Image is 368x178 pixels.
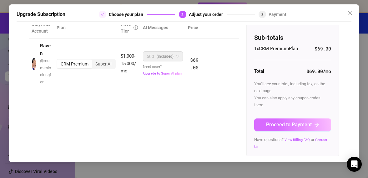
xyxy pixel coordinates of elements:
[254,68,264,74] strong: Total
[269,11,286,18] div: Payment
[143,71,182,76] span: Upgrade to Super AI plan
[109,11,147,18] div: Choose your plan
[254,33,331,42] h4: Sub-totals
[254,137,327,149] span: Have questions? or
[345,8,355,18] button: Close
[147,52,154,61] span: 500
[315,45,331,53] span: $69.00
[345,11,355,16] span: Close
[32,58,36,70] img: avatar.jpg
[306,68,331,74] strong: $69.00 /mo
[254,45,298,53] span: 1 x CRM Premium Plan
[254,81,325,107] span: You'll see your total, including tax, on the next page. You can also apply any coupon codes there.
[266,122,312,128] span: Proceed to Payment
[285,138,310,142] a: View Billing FAQ
[40,43,51,56] strong: Raven
[314,122,319,127] span: arrow-right
[181,13,184,17] span: 2
[190,57,198,71] span: $69.00
[143,71,182,76] button: Upgrade to Super AI plan
[185,17,201,39] th: Price
[40,58,51,84] span: @ momimlookingfor
[54,17,118,39] th: Plan
[57,60,92,68] div: CRM Premium
[254,118,331,131] button: Proceed to Paymentarrow-right
[134,25,138,30] span: info-circle
[157,52,174,61] span: (included)
[101,13,104,16] span: check
[143,65,182,76] span: Need more?
[57,59,116,69] div: segmented control
[261,13,264,17] span: 3
[121,53,136,74] span: $1,000-15,000/mo
[29,17,54,39] th: OnlyFans Account
[140,17,185,39] th: AI Messages
[92,60,115,68] div: Super AI
[17,11,65,18] h5: Upgrade Subscription
[189,11,227,18] div: Adjust your order
[348,11,353,16] span: close
[347,157,362,172] div: Open Intercom Messenger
